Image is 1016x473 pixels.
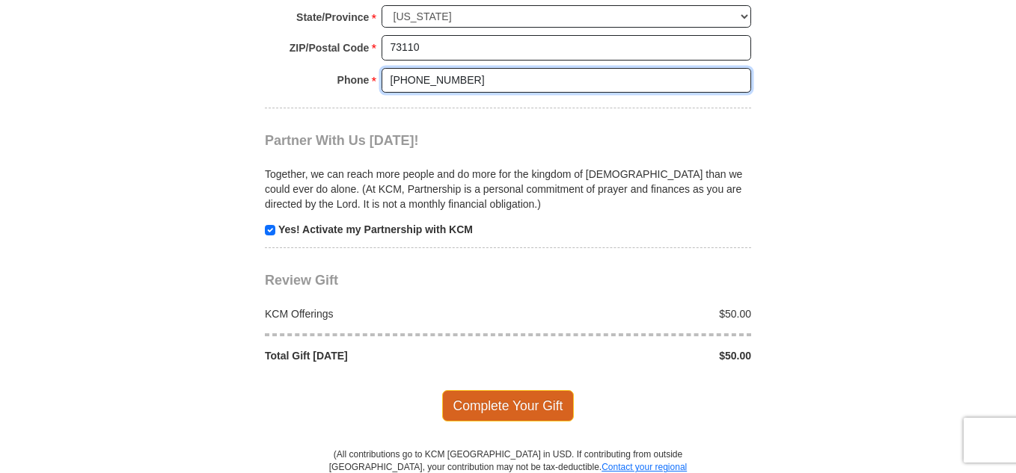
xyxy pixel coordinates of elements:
strong: Yes! Activate my Partnership with KCM [278,223,473,235]
strong: ZIP/Postal Code [290,37,370,58]
div: KCM Offerings [257,306,509,321]
p: Together, we can reach more people and do more for the kingdom of [DEMOGRAPHIC_DATA] than we coul... [265,167,751,211]
div: $50.00 [508,348,759,363]
span: Partner With Us [DATE]! [265,133,419,148]
div: Total Gift [DATE] [257,348,509,363]
span: Review Gift [265,273,338,288]
div: $50.00 [508,306,759,321]
strong: Phone [337,69,370,90]
span: Complete Your Gift [442,390,575,421]
strong: State/Province [296,7,369,28]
